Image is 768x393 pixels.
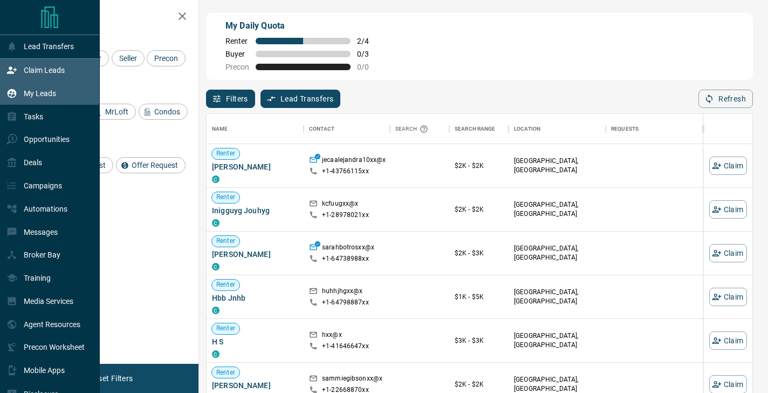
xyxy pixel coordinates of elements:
[212,263,220,270] div: condos.ca
[709,331,747,350] button: Claim
[455,161,503,171] p: $2K - $2K
[212,161,298,172] span: [PERSON_NAME]
[455,205,503,214] p: $2K - $2K
[322,254,369,263] p: +1- 64738988xx
[90,104,136,120] div: MrLoft
[260,90,341,108] button: Lead Transfers
[212,236,239,246] span: Renter
[212,324,239,333] span: Renter
[514,200,600,219] p: [GEOGRAPHIC_DATA], [GEOGRAPHIC_DATA]
[225,19,381,32] p: My Daily Quota
[322,330,342,342] p: hxx@x
[455,292,503,302] p: $1K - $5K
[322,298,369,307] p: +1- 64798887xx
[225,50,249,58] span: Buyer
[112,50,145,66] div: Seller
[212,280,239,289] span: Renter
[212,114,228,144] div: Name
[139,104,188,120] div: Condos
[698,90,753,108] button: Refresh
[322,374,382,385] p: sammiegibsonxx@x
[514,288,600,306] p: [GEOGRAPHIC_DATA], [GEOGRAPHIC_DATA]
[322,155,386,167] p: jecaalejandra10xx@x
[212,380,298,391] span: [PERSON_NAME]
[322,167,369,176] p: +1- 43766115xx
[212,249,298,260] span: [PERSON_NAME]
[82,369,140,388] button: Reset Filters
[449,114,509,144] div: Search Range
[212,368,239,377] span: Renter
[212,193,239,202] span: Renter
[206,90,255,108] button: Filters
[322,199,358,211] p: kcfuugxx@x
[709,288,747,306] button: Claim
[709,200,747,219] button: Claim
[212,293,298,303] span: Hbb Jnhb
[606,114,703,144] div: Requests
[514,244,600,262] p: [GEOGRAPHIC_DATA], [GEOGRAPHIC_DATA]
[455,380,503,389] p: $2K - $2K
[395,114,431,144] div: Search
[304,114,390,144] div: Contact
[357,37,381,45] span: 2 / 4
[150,107,184,116] span: Condos
[147,50,186,66] div: Precon
[212,336,298,347] span: H S
[128,161,182,170] span: Offer Request
[35,11,188,24] h2: Filters
[212,307,220,314] div: condos.ca
[212,175,220,183] div: condos.ca
[455,248,503,258] p: $2K - $3K
[322,211,369,220] p: +1- 28978021xx
[709,244,747,262] button: Claim
[514,331,600,350] p: [GEOGRAPHIC_DATA], [GEOGRAPHIC_DATA]
[212,149,239,158] span: Renter
[115,54,141,63] span: Seller
[455,336,503,345] p: $3K - $3K
[207,114,304,144] div: Name
[322,243,374,254] p: sarahbotrosxx@x
[514,114,540,144] div: Location
[116,157,186,173] div: Offer Request
[212,205,298,216] span: Inigguyg Jouhyg
[509,114,606,144] div: Location
[212,350,220,358] div: condos.ca
[101,107,132,116] span: MrLoft
[225,37,249,45] span: Renter
[309,114,334,144] div: Contact
[709,157,747,175] button: Claim
[322,287,362,298] p: huhhjhgxx@x
[322,342,369,351] p: +1- 41646647xx
[514,157,600,175] p: [GEOGRAPHIC_DATA], [GEOGRAPHIC_DATA]
[150,54,182,63] span: Precon
[357,50,381,58] span: 0 / 3
[455,114,496,144] div: Search Range
[212,219,220,227] div: condos.ca
[611,114,639,144] div: Requests
[225,63,249,71] span: Precon
[357,63,381,71] span: 0 / 0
